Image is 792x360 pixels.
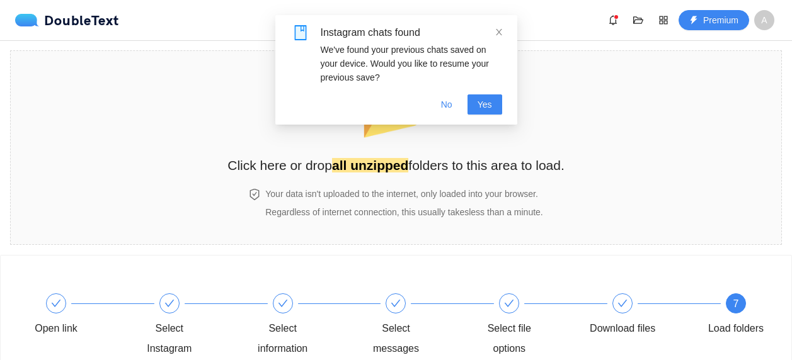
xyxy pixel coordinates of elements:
h4: Your data isn't uploaded to the internet, only loaded into your browser. [265,187,542,201]
span: folder-open [629,15,648,25]
div: Download files [590,318,655,339]
span: check [278,298,288,308]
div: Select Instagram [133,318,206,359]
span: thunderbolt [689,16,698,26]
span: Yes [478,98,492,111]
h2: Click here or drop folders to this area to load. [227,155,565,176]
span: 7 [733,298,739,309]
span: close [495,28,503,37]
div: Select file options [473,318,546,359]
span: No [441,98,452,111]
span: bell [604,15,623,25]
div: Instagram chats found [321,25,502,40]
span: check [617,298,628,308]
span: appstore [654,15,673,25]
div: Download files [586,293,699,339]
button: No [431,94,462,115]
div: Open link [35,318,77,339]
strong: all unzipped [332,158,408,172]
div: Select messages [359,293,473,359]
span: A [761,10,767,30]
div: Select information [246,293,360,359]
div: Select information [246,318,319,359]
div: Select file options [473,293,586,359]
span: book [293,25,308,40]
div: Select messages [359,318,432,359]
span: check [51,298,61,308]
span: Premium [703,13,738,27]
div: Open link [20,293,133,339]
div: Select Instagram [133,293,246,359]
button: thunderboltPremium [679,10,749,30]
span: Regardless of internet connection, this usually takes less than a minute . [265,207,542,217]
div: 7Load folders [699,293,772,339]
button: bell [603,10,623,30]
button: Yes [468,94,502,115]
div: DoubleText [15,14,119,26]
div: We've found your previous chats saved on your device. Would you like to resume your previous save? [321,43,502,84]
span: check [504,298,514,308]
button: appstore [653,10,674,30]
span: check [164,298,175,308]
span: check [391,298,401,308]
a: logoDoubleText [15,14,119,26]
button: folder-open [628,10,648,30]
img: logo [15,14,44,26]
span: safety-certificate [249,189,260,200]
div: Load folders [708,318,764,339]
